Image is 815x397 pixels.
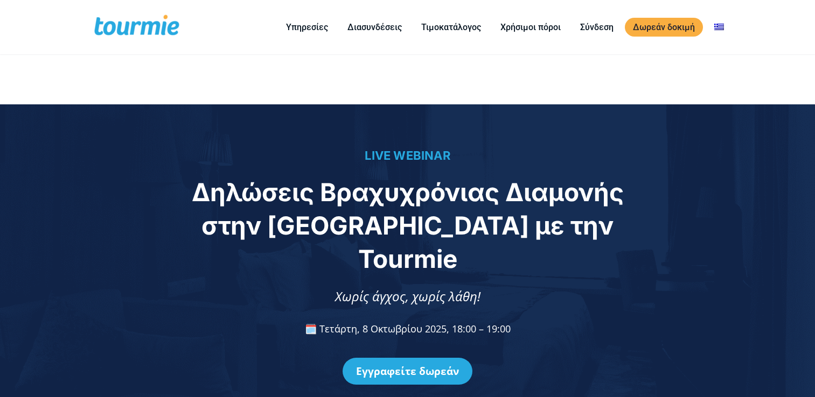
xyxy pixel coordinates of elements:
span: LIVE WEBINAR [365,148,450,162]
a: Υπηρεσίες [278,20,336,34]
a: Δωρεάν δοκιμή [625,18,703,37]
a: Τιμοκατάλογος [413,20,489,34]
a: Εγγραφείτε δωρεάν [343,358,472,385]
span: Χωρίς άγχος, χωρίς λάθη! [335,287,480,305]
span: Δηλώσεις Βραχυχρόνιας Διαμονής στην [GEOGRAPHIC_DATA] με την Tourmie [192,177,624,274]
a: Χρήσιμοι πόροι [492,20,569,34]
a: Διασυνδέσεις [339,20,410,34]
a: Σύνδεση [572,20,622,34]
span: 🗓️ Τετάρτη, 8 Οκτωβρίου 2025, 18:00 – 19:00 [305,322,511,335]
